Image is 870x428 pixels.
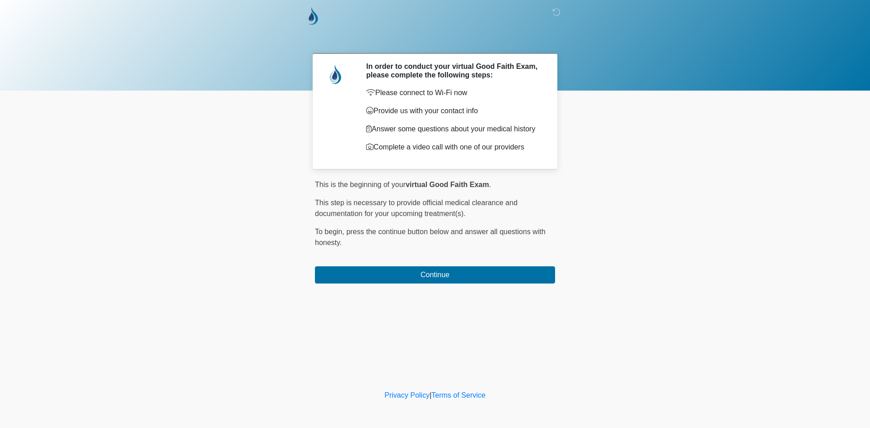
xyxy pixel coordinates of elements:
span: . [489,181,491,188]
img: Vivus Wellness Services Logo [306,7,318,25]
span: press the continue button below and answer all questions with honesty. [315,228,546,246]
button: Continue [315,266,555,284]
img: Agent Avatar [322,62,349,89]
p: Answer some questions about your medical history [366,124,541,135]
strong: virtual Good Faith Exam [406,181,489,188]
p: Please connect to Wi-Fi now [366,87,541,98]
h1: ‎ ‎ ‎ [308,33,562,49]
span: This is the beginning of your [315,181,406,188]
p: Provide us with your contact info [366,106,541,116]
a: Terms of Service [431,391,485,399]
a: Privacy Policy [385,391,430,399]
p: Complete a video call with one of our providers [366,142,541,153]
span: To begin, [315,228,346,236]
span: This step is necessary to provide official medical clearance and documentation for your upcoming ... [315,199,517,217]
h2: In order to conduct your virtual Good Faith Exam, please complete the following steps: [366,62,541,79]
a: | [430,391,431,399]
